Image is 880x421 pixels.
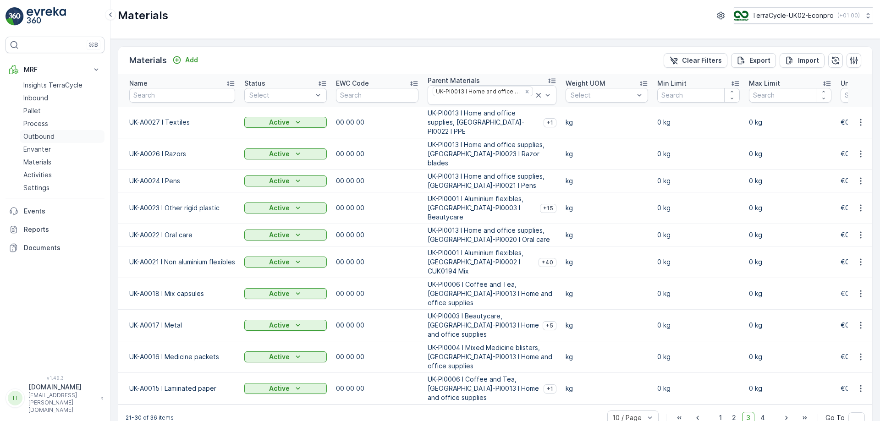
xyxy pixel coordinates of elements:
td: UK-A0023 I Other rigid plastic [118,192,240,224]
span: +5 [546,322,553,329]
td: UK-A0016 I Medicine packets [118,341,240,373]
button: Active [244,175,327,186]
a: Outbound [20,130,104,143]
p: Add [185,55,198,65]
p: UK-PI0013 I Home and office supplies, [GEOGRAPHIC_DATA]-PI0021 I Pens [428,172,556,190]
button: TT[DOMAIN_NAME][EMAIL_ADDRESS][PERSON_NAME][DOMAIN_NAME] [5,383,104,414]
a: Process [20,117,104,130]
td: kg [561,310,653,341]
input: Search [129,88,235,103]
p: Inbound [23,93,48,103]
p: 0 kg [657,176,740,186]
p: UK-PI0001 I Aluminium flexibles, [GEOGRAPHIC_DATA]-PI0003 I Beautycare [428,194,536,222]
p: 0 kg [749,257,831,267]
p: Select [249,91,313,100]
td: kg [561,373,653,405]
p: 0 kg [749,321,831,330]
p: 0 kg [657,289,740,298]
a: Insights TerraCycle [20,79,104,92]
p: Parent Materials [428,76,480,85]
td: UK-A0027 I Textiles [118,107,240,138]
p: 0 kg [657,321,740,330]
p: Events [24,207,101,216]
td: 00 00 00 [331,373,423,405]
button: Active [244,320,327,331]
p: 0 kg [657,257,740,267]
p: Active [269,149,290,159]
div: Remove UK-PI0013 I Home and office supplies [522,88,532,95]
td: 00 00 00 [331,246,423,278]
p: 0 kg [657,149,740,159]
p: [EMAIL_ADDRESS][PERSON_NAME][DOMAIN_NAME] [28,392,96,414]
span: €0,00/kg [841,150,869,158]
td: UK-A0022 I Oral care [118,224,240,246]
p: Active [269,203,290,213]
input: Search [657,88,740,103]
p: Active [269,321,290,330]
span: €0,00/kg [841,321,869,329]
p: EWC Code [336,79,369,88]
p: 0 kg [749,176,831,186]
p: UK-PI0006 I Coffee and Tea, [GEOGRAPHIC_DATA]-PI0013 I Home and office supplies [428,280,556,307]
td: kg [561,278,653,310]
span: €0,00/kg [841,353,869,361]
p: 0 kg [749,149,831,159]
p: ⌘B [89,41,98,49]
p: Active [269,384,290,393]
div: UK-PI0013 I Home and office supplies [433,87,521,96]
p: UK-PI0013 I Home and office supplies, [GEOGRAPHIC_DATA]-PI0023 I Razor blades [428,140,556,168]
a: Envanter [20,143,104,156]
a: Settings [20,181,104,194]
button: Active [244,288,327,299]
a: Inbound [20,92,104,104]
td: kg [561,341,653,373]
span: +15 [543,205,553,212]
p: Process [23,119,48,128]
p: UK-PI0001 I Aluminium flexibles, [GEOGRAPHIC_DATA]-PI0002 I CUK0194 Mix [428,248,535,276]
td: 00 00 00 [331,192,423,224]
p: Envanter [23,145,51,154]
span: v 1.49.3 [5,375,104,381]
td: UK-A0024 I Pens [118,170,240,192]
td: 00 00 00 [331,138,423,170]
input: Search [749,88,831,103]
p: Name [129,79,148,88]
p: 0 kg [749,203,831,213]
p: 0 kg [749,118,831,127]
p: Active [269,176,290,186]
p: 0 kg [657,384,740,393]
p: Pallet [23,106,41,115]
p: 0 kg [749,384,831,393]
span: €0,00/kg [841,384,869,392]
p: Status [244,79,265,88]
p: Min Limit [657,79,687,88]
p: Unit Price [841,79,871,88]
p: UK-PI0004 I Mixed Medicine blisters, [GEOGRAPHIC_DATA]-PI0013 I Home and office supplies [428,343,556,371]
td: UK-A0017 I Metal [118,310,240,341]
div: TT [8,391,22,405]
td: UK-A0015 I Laminated paper [118,373,240,405]
p: ( +01:00 ) [837,12,860,19]
p: 0 kg [657,118,740,127]
img: logo_light-DOdMpM7g.png [27,7,66,26]
td: 00 00 00 [331,170,423,192]
td: 00 00 00 [331,278,423,310]
p: 0 kg [749,352,831,361]
p: 0 kg [657,352,740,361]
p: UK-PI0013 I Home and office supplies, [GEOGRAPHIC_DATA]-PI0020 I Oral care [428,226,556,244]
p: Materials [118,8,168,23]
a: Reports [5,220,104,239]
button: Active [244,148,327,159]
td: kg [561,192,653,224]
p: TerraCycle-UK02-Econpro [752,11,834,20]
td: kg [561,224,653,246]
p: UK-PI0013 I Home and office supplies, [GEOGRAPHIC_DATA]-PI0022 I PPE [428,109,540,136]
button: Import [780,53,825,68]
a: Activities [20,169,104,181]
button: MRF [5,60,104,79]
p: UK-PI0006 I Coffee and Tea, [GEOGRAPHIC_DATA]-PI0013 I Home and office supplies [428,375,540,402]
p: 0 kg [749,289,831,298]
span: €0,00/kg [841,290,869,297]
p: Active [269,230,290,240]
p: Insights TerraCycle [23,81,82,90]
